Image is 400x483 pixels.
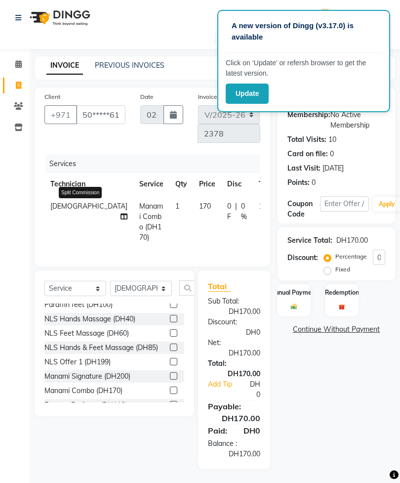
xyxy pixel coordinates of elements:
[241,201,247,222] span: 0 %
[287,177,310,188] div: Points:
[44,357,111,367] div: NLS Offer 1 (DH199)
[337,303,347,311] img: _gift.svg
[200,358,268,369] div: Total:
[44,400,127,410] div: Express Pedicure (DH110)
[44,173,133,195] th: Technician
[287,235,332,246] div: Service Total:
[133,173,169,195] th: Service
[200,296,268,307] div: Sub Total:
[322,163,344,174] div: [DATE]
[44,300,113,310] div: Paraffin feet (DH100)
[25,4,93,32] img: logo
[287,149,328,159] div: Card on file:
[330,149,334,159] div: 0
[240,379,268,400] div: DH0
[200,400,268,412] div: Payable:
[199,202,211,211] span: 170
[200,369,268,379] div: DH170.00
[76,105,125,124] input: Search by Name/Mobile/Email/Code
[289,303,299,310] img: _cash.svg
[44,386,122,396] div: Manami Combo (DH170)
[175,202,179,211] span: 1
[280,324,393,335] a: Continue Without Payment
[59,187,102,198] div: Split Commission
[44,371,130,382] div: Manami Signature (DH200)
[44,92,60,101] label: Client
[200,379,240,400] a: Add Tip
[193,173,221,195] th: Price
[270,288,318,297] label: Manual Payment
[253,173,281,195] th: Total
[325,288,359,297] label: Redemption
[287,134,326,145] div: Total Visits:
[221,173,253,195] th: Disc
[335,252,367,261] label: Percentage
[169,173,193,195] th: Qty
[259,202,271,211] span: 170
[46,57,83,75] a: INVOICE
[287,110,385,131] div: No Active Membership
[200,412,268,424] div: DH170.00
[44,314,135,324] div: NLS Hands Massage (DH40)
[198,92,241,101] label: Invoice Number
[200,425,235,437] div: Paid:
[227,201,231,222] span: 0 F
[95,61,164,70] a: PREVIOUS INVOICES
[200,439,268,449] div: Balance :
[44,105,77,124] button: +971
[45,155,268,173] div: Services
[139,202,163,242] span: Manami Combo (DH170)
[179,280,203,296] input: Search or Scan
[200,449,268,459] div: DH170.00
[208,281,231,292] span: Total
[287,163,320,174] div: Last Visit:
[312,177,316,188] div: 0
[200,348,268,358] div: DH170.00
[140,92,154,101] label: Date
[50,202,127,211] span: [DEMOGRAPHIC_DATA]
[317,9,334,26] img: Manami Spa
[235,201,237,222] span: |
[287,253,318,263] div: Discount:
[335,265,350,274] label: Fixed
[200,317,268,327] div: Discount:
[232,20,376,43] p: A new version of Dingg (v3.17.0) is available
[235,425,268,437] div: DH0
[336,235,368,246] div: DH170.00
[287,199,320,220] div: Coupon Code
[226,84,269,104] button: Update
[44,343,158,353] div: NLS Hands & Feet Massage (DH85)
[287,110,330,131] div: Membership:
[200,338,268,348] div: Net:
[200,327,268,338] div: DH0
[200,307,268,317] div: DH170.00
[320,196,369,212] input: Enter Offer / Coupon Code
[328,134,336,145] div: 10
[44,328,129,339] div: NLS Feet Massage (DH60)
[226,58,382,79] p: Click on ‘Update’ or refersh browser to get the latest version.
